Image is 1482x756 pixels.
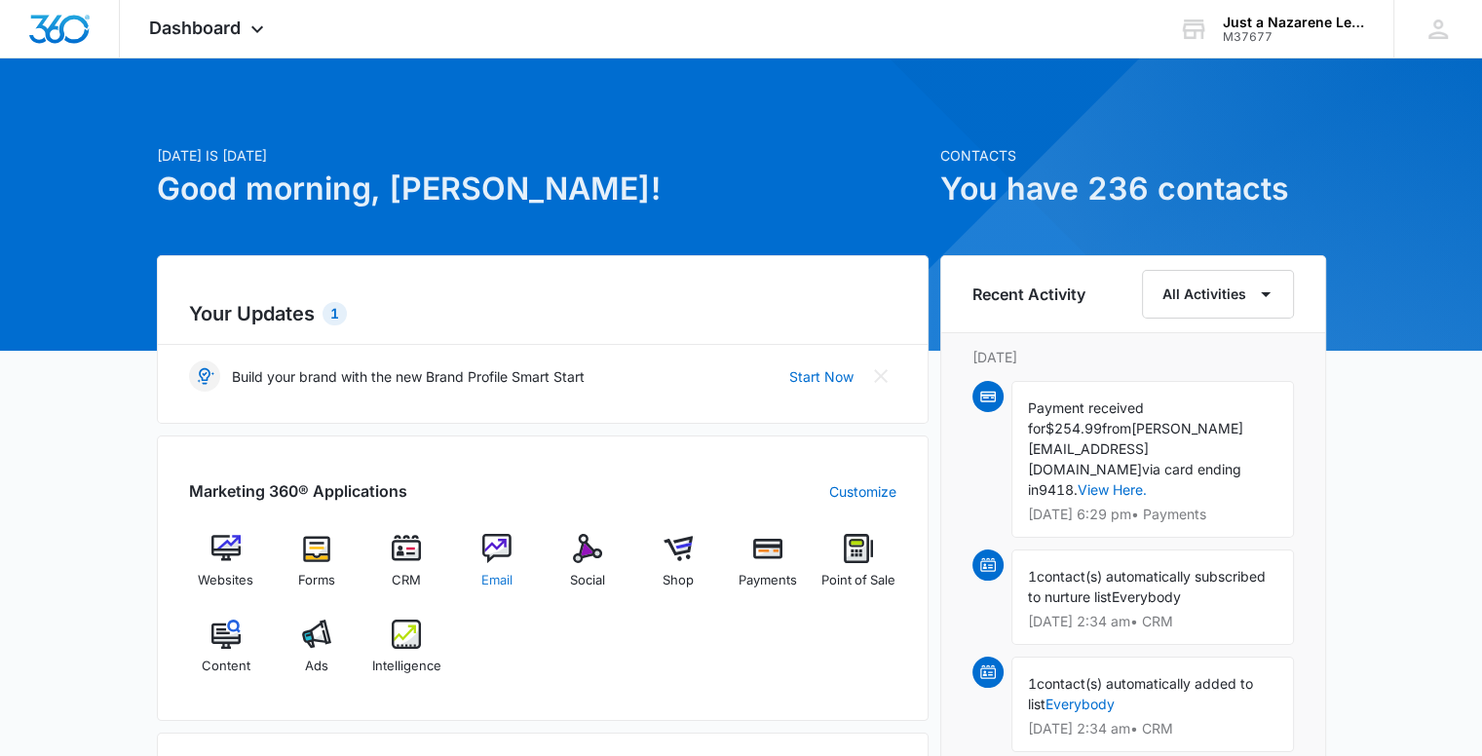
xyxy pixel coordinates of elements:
[731,534,806,604] a: Payments
[1112,588,1181,605] span: Everybody
[298,571,335,590] span: Forms
[157,145,929,166] p: [DATE] is [DATE]
[1142,270,1294,319] button: All Activities
[198,571,253,590] span: Websites
[305,657,328,676] span: Ads
[1028,440,1149,477] span: [EMAIL_ADDRESS][DOMAIN_NAME]
[789,366,854,387] a: Start Now
[189,534,264,604] a: Websites
[279,620,354,690] a: Ads
[157,166,929,212] h1: Good morning, [PERSON_NAME]!
[1223,15,1365,30] div: account name
[570,571,605,590] span: Social
[369,620,444,690] a: Intelligence
[232,366,585,387] p: Build your brand with the new Brand Profile Smart Start
[369,534,444,604] a: CRM
[1028,399,1144,436] span: Payment received for
[279,534,354,604] a: Forms
[1028,508,1277,521] p: [DATE] 6:29 pm • Payments
[640,534,715,604] a: Shop
[189,299,896,328] h2: Your Updates
[821,571,895,590] span: Point of Sale
[1131,420,1243,436] span: [PERSON_NAME]
[372,657,441,676] span: Intelligence
[1078,481,1147,498] a: View Here.
[1102,420,1131,436] span: from
[1028,675,1253,712] span: contact(s) automatically added to list
[202,657,250,676] span: Content
[1028,568,1037,585] span: 1
[829,481,896,502] a: Customize
[1039,481,1078,498] span: 9418.
[189,620,264,690] a: Content
[1045,696,1115,712] a: Everybody
[1028,615,1277,628] p: [DATE] 2:34 am • CRM
[1045,420,1102,436] span: $254.99
[189,479,407,503] h2: Marketing 360® Applications
[739,571,797,590] span: Payments
[323,302,347,325] div: 1
[460,534,535,604] a: Email
[149,18,241,38] span: Dashboard
[551,534,626,604] a: Social
[972,283,1085,306] h6: Recent Activity
[821,534,896,604] a: Point of Sale
[972,347,1294,367] p: [DATE]
[1028,722,1277,736] p: [DATE] 2:34 am • CRM
[1028,568,1266,605] span: contact(s) automatically subscribed to nurture list
[1028,675,1037,692] span: 1
[940,166,1326,212] h1: You have 236 contacts
[1223,30,1365,44] div: account id
[392,571,421,590] span: CRM
[481,571,513,590] span: Email
[865,360,896,392] button: Close
[940,145,1326,166] p: Contacts
[663,571,694,590] span: Shop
